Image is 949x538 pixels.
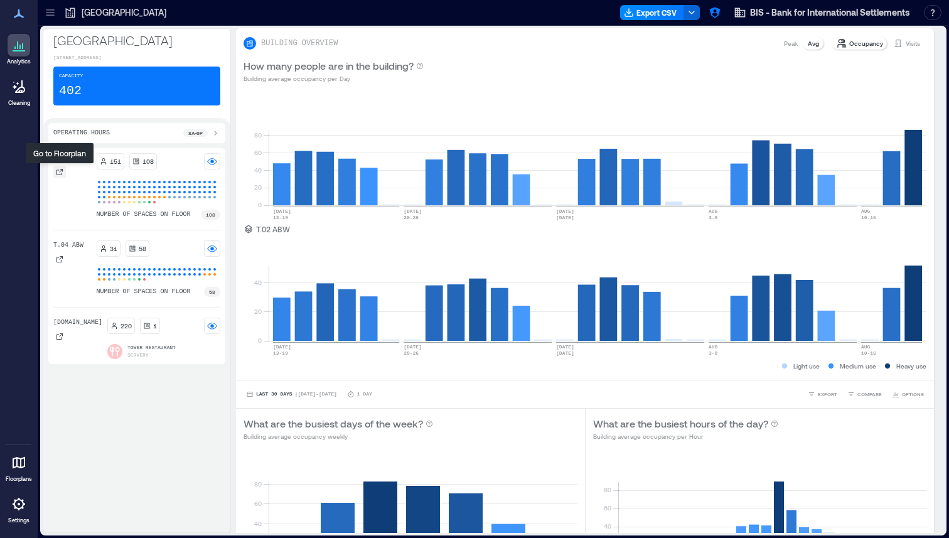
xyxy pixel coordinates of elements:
[53,54,220,62] p: [STREET_ADDRESS]
[556,344,574,350] text: [DATE]
[709,208,718,214] text: AUG
[110,156,121,166] p: 151
[121,321,132,331] p: 220
[4,489,34,528] a: Settings
[244,416,423,431] p: What are the busiest days of the week?
[818,390,837,398] span: EXPORT
[404,215,419,220] text: 20-26
[53,31,220,49] p: [GEOGRAPHIC_DATA]
[404,208,422,214] text: [DATE]
[273,350,288,356] text: 13-19
[254,166,262,174] tspan: 40
[256,224,290,234] p: T.02 ABW
[709,344,718,350] text: AUG
[97,210,191,220] p: number of spaces on floor
[254,520,262,527] tspan: 40
[244,388,340,401] button: Last 30 Days |[DATE]-[DATE]
[244,431,433,441] p: Building average occupancy weekly
[857,390,882,398] span: COMPARE
[7,58,31,65] p: Analytics
[861,208,871,214] text: AUG
[273,208,291,214] text: [DATE]
[805,388,840,401] button: EXPORT
[127,344,176,352] p: Tower Restaurant
[709,350,718,356] text: 3-9
[142,156,154,166] p: 108
[404,344,422,350] text: [DATE]
[244,58,414,73] p: How many people are in the building?
[110,244,117,254] p: 31
[153,321,157,331] p: 1
[139,244,146,254] p: 58
[258,201,262,208] tspan: 0
[709,215,718,220] text: 3-9
[254,279,262,286] tspan: 40
[254,308,262,315] tspan: 20
[3,72,35,110] a: Cleaning
[8,517,29,524] p: Settings
[254,131,262,139] tspan: 80
[404,350,419,356] text: 20-26
[209,288,215,296] p: 58
[603,504,611,512] tspan: 60
[906,38,920,48] p: Visits
[2,448,36,487] a: Floorplans
[840,361,876,371] p: Medium use
[273,215,288,220] text: 13-19
[730,3,914,23] button: BIS - Bank for International Settlements
[750,6,910,19] span: BIS - Bank for International Settlements
[188,129,203,137] p: 8a - 6p
[603,522,611,530] tspan: 40
[82,6,166,19] p: [GEOGRAPHIC_DATA]
[53,318,102,328] p: [DOMAIN_NAME]
[556,215,574,220] text: [DATE]
[849,38,883,48] p: Occupancy
[254,149,262,156] tspan: 60
[861,215,876,220] text: 10-16
[861,344,871,350] text: AUG
[53,153,83,163] p: T.02 ABW
[244,73,424,83] p: Building average occupancy per Day
[620,5,684,20] button: Export CSV
[53,128,110,138] p: Operating Hours
[784,38,798,48] p: Peak
[254,183,262,191] tspan: 20
[861,350,876,356] text: 10-16
[59,72,83,80] p: Capacity
[254,480,262,488] tspan: 80
[8,99,30,107] p: Cleaning
[902,390,924,398] span: OPTIONS
[59,82,82,100] p: 402
[206,211,215,218] p: 108
[556,208,574,214] text: [DATE]
[53,240,83,250] p: T.04 ABW
[357,390,372,398] p: 1 Day
[889,388,926,401] button: OPTIONS
[603,486,611,493] tspan: 80
[97,287,191,297] p: number of spaces on floor
[556,350,574,356] text: [DATE]
[254,500,262,507] tspan: 60
[593,416,768,431] p: What are the busiest hours of the day?
[808,38,819,48] p: Avg
[845,388,884,401] button: COMPARE
[896,361,926,371] p: Heavy use
[3,30,35,69] a: Analytics
[273,344,291,350] text: [DATE]
[258,336,262,344] tspan: 0
[261,38,338,48] p: BUILDING OVERVIEW
[127,352,149,359] p: Servery
[6,475,32,483] p: Floorplans
[793,361,820,371] p: Light use
[593,431,778,441] p: Building average occupancy per Hour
